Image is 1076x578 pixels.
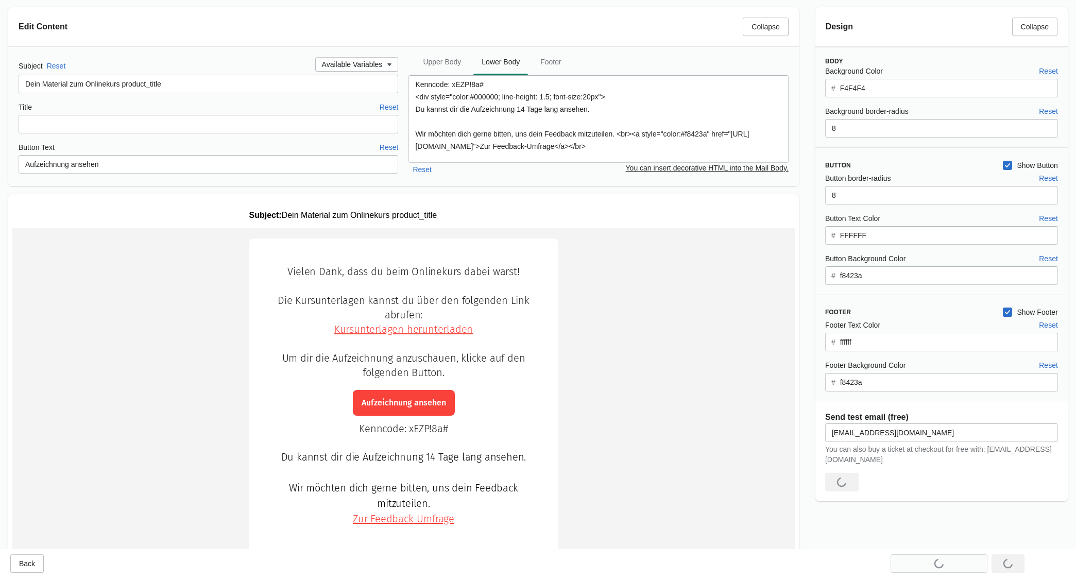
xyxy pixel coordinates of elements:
strong: Subject: [241,8,274,17]
td: Kenncode: xEZP!8a# [258,195,525,345]
span: Footer [532,53,569,71]
div: Falls du Fragen hast, antworte auf diese E-Mail oder kontaktiere uns unter . [258,376,525,396]
button: Collapse [1012,18,1057,36]
label: Footer Text Color [825,320,880,330]
button: Reset [408,160,436,179]
div: # [831,229,835,242]
h2: Design [826,21,1004,33]
span: Show Button [1017,160,1057,171]
div: # [831,269,835,282]
p: You can insert decorative HTML into the Mail Body. [626,163,789,173]
label: Footer Background Color [825,360,906,370]
div: # [831,336,835,348]
span: Collapse [1021,23,1049,31]
label: Button Text [19,142,55,152]
span: Reset [1039,214,1058,223]
label: Button Text Color [825,213,880,224]
button: Reset [375,98,403,116]
button: Reset [43,57,70,75]
span: Lower Body [473,53,528,71]
textarea: Kenncode: xEZP!8a# <div style="color:#000000; line-height: 1.5; font-size:20px"> Du kannst dir di... [408,75,788,163]
div: # [831,376,835,388]
div: # [831,82,835,94]
label: Button border-radius [825,173,891,183]
span: Collapse [752,23,779,31]
span: Upper Body [415,53,469,71]
h2: Send test email (free) [825,411,1058,423]
button: Reset [1035,249,1062,268]
button: Reset [1035,209,1062,228]
label: Background Color [825,66,883,76]
span: Reset [380,103,399,111]
span: Reset [1039,321,1058,329]
td: Vielen Dank, dass du beim Onlinekurs dabei warst! Die Kursunterlagen kannst du über den folgenden... [258,36,525,151]
span: Reset [47,62,66,70]
h2: Edit Content [19,21,735,33]
span: Available Variables [322,60,383,69]
button: Reset [1035,356,1062,375]
h3: Footer [825,308,995,316]
button: Reset [1035,102,1062,121]
div: Du kannst dir die Aufzeichnung 14 Tage lang ansehen. Wir möchten dich gerne bitten, uns dein Feed... [258,206,525,345]
h3: Body [825,57,1058,65]
span: Reset [1039,361,1058,369]
div: You can also buy a ticket at checkout for free with: [EMAIL_ADDRESS][DOMAIN_NAME] [825,444,1058,465]
p: Dein Material zum Onlinekurs product_title [241,8,550,18]
label: Subject [19,61,43,71]
label: Button Background Color [825,253,906,264]
label: Title [19,102,32,112]
span: Reset [1039,67,1058,75]
a: [EMAIL_ADDRESS][DOMAIN_NAME] [349,387,450,395]
a: Zur Feedback-Umfrage [340,284,442,297]
span: Reset [1039,174,1058,182]
button: Reset [1035,62,1062,80]
button: Reset [1035,169,1062,188]
button: Reset [375,138,403,157]
button: Reset [1035,316,1062,334]
span: Reset [413,165,432,174]
input: test@email.com [825,423,1058,442]
h3: Button [825,161,994,169]
span: Reset [1039,254,1058,263]
button: Back [10,554,44,573]
button: Collapse [743,18,788,36]
a: Aufzeichnung ansehen [349,168,434,181]
span: Reset [1039,107,1058,115]
span: Reset [380,143,399,151]
span: Show Footer [1017,307,1057,317]
a: Kursunterlagen herunterladen [322,95,460,107]
button: Available Variables [315,57,399,72]
label: Background border-radius [825,106,909,116]
span: Back [19,559,35,568]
